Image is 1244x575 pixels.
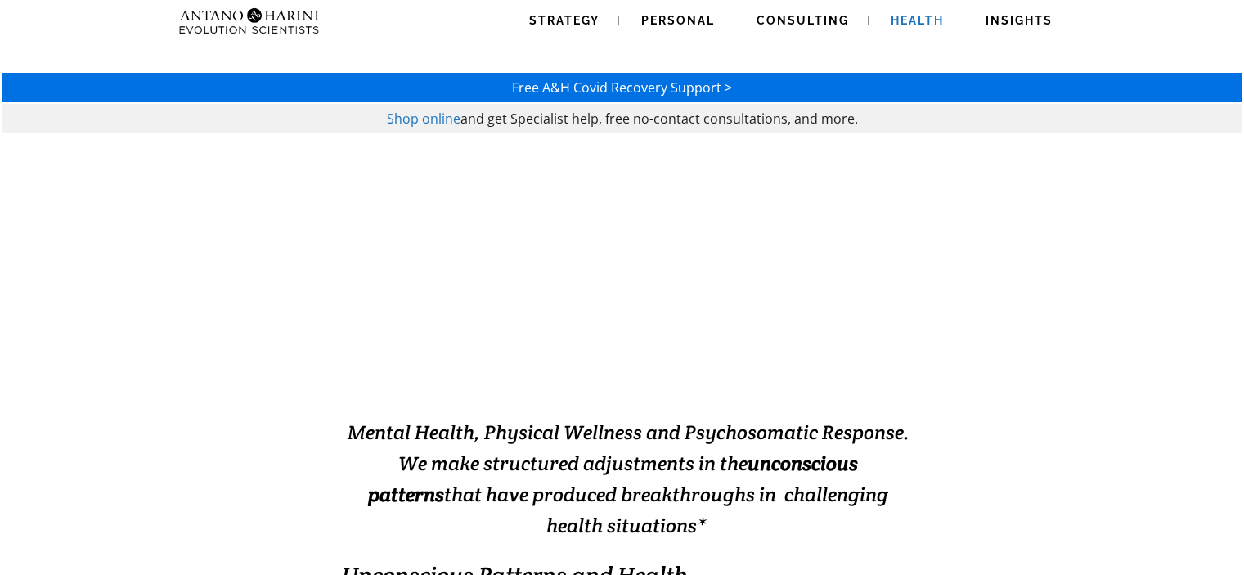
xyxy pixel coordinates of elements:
[368,482,444,507] strong: patterns
[512,79,732,97] a: Free A&H Covid Recovery Support >
[529,14,600,27] span: Strategy
[757,14,849,27] span: Consulting
[387,110,460,128] a: Shop online
[460,110,858,128] span: and get Specialist help, free no-contact consultations, and more.
[891,14,944,27] span: Health
[748,451,858,476] strong: unconscious
[348,420,909,538] span: Mental Health, Physical Wellness and Psychosomatic Response. We make structured adjustments in th...
[986,14,1053,27] span: Insights
[641,14,715,27] span: Personal
[432,302,824,383] span: Solving Impossible Situations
